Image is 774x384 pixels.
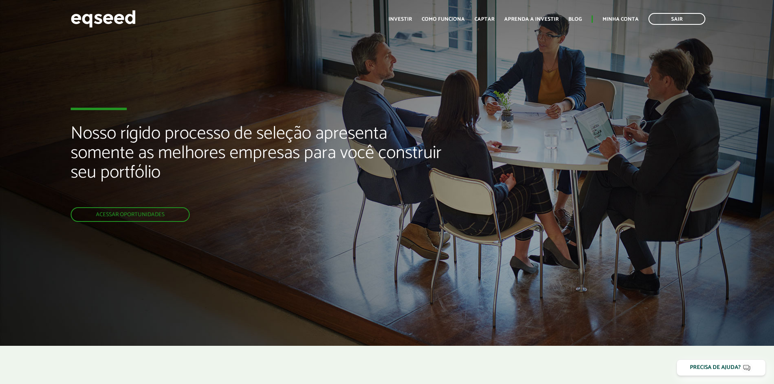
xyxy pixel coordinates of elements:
[422,17,465,22] a: Como funciona
[603,17,639,22] a: Minha conta
[568,17,582,22] a: Blog
[504,17,559,22] a: Aprenda a investir
[71,124,446,207] h2: Nosso rígido processo de seleção apresenta somente as melhores empresas para você construir seu p...
[475,17,494,22] a: Captar
[71,8,136,30] img: EqSeed
[388,17,412,22] a: Investir
[71,207,190,222] a: Acessar oportunidades
[648,13,705,25] a: Sair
